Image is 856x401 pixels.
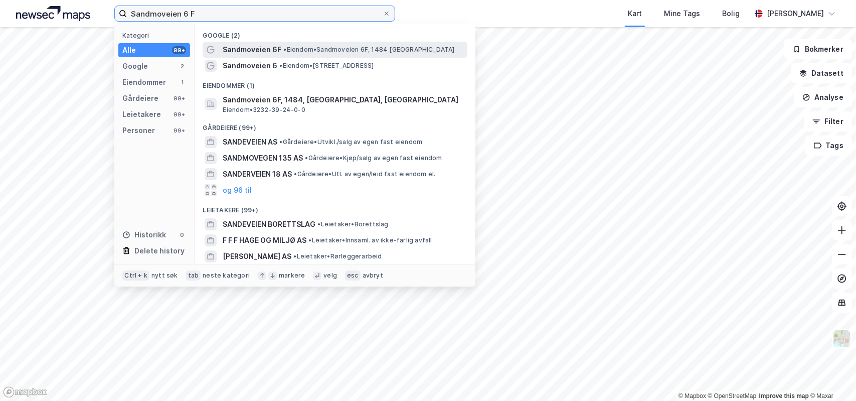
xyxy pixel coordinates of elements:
[223,152,303,164] span: SANDMOVEGEN 135 AS
[122,271,149,281] div: Ctrl + k
[178,78,186,86] div: 1
[203,272,250,280] div: neste kategori
[806,353,856,401] iframe: Chat Widget
[223,234,306,246] span: F F F HAGE OG MILJØ AS
[195,74,475,92] div: Eiendommer (1)
[151,272,178,280] div: nytt søk
[708,392,757,399] a: OpenStreetMap
[345,271,361,281] div: esc
[305,154,308,162] span: •
[223,94,463,106] span: Sandmoveien 6F, 1484, [GEOGRAPHIC_DATA], [GEOGRAPHIC_DATA]
[178,62,186,70] div: 2
[804,111,852,131] button: Filter
[767,8,824,20] div: [PERSON_NAME]
[122,124,155,137] div: Personer
[293,252,382,260] span: Leietaker • Rørleggerarbeid
[195,198,475,216] div: Leietakere (99+)
[122,44,136,56] div: Alle
[279,62,374,70] span: Eiendom • [STREET_ADDRESS]
[122,108,161,120] div: Leietakere
[308,236,311,244] span: •
[172,94,186,102] div: 99+
[223,250,291,262] span: [PERSON_NAME] AS
[127,6,383,21] input: Søk på adresse, matrikkel, gårdeiere, leietakere eller personer
[223,60,277,72] span: Sandmoveien 6
[122,76,166,88] div: Eiendommer
[122,229,166,241] div: Historikk
[283,46,286,53] span: •
[3,386,47,398] a: Mapbox homepage
[363,272,383,280] div: avbryt
[832,329,851,348] img: Z
[172,110,186,118] div: 99+
[323,272,337,280] div: velg
[172,126,186,135] div: 99+
[279,138,422,146] span: Gårdeiere • Utvikl./salg av egen fast eiendom
[279,272,305,280] div: markere
[195,24,475,42] div: Google (2)
[122,92,158,104] div: Gårdeiere
[178,231,186,239] div: 0
[678,392,706,399] a: Mapbox
[223,106,305,114] span: Eiendom • 3232-39-24-0-0
[223,44,281,56] span: Sandmoveien 6F
[122,32,190,39] div: Kategori
[722,8,740,20] div: Bolig
[317,220,388,228] span: Leietaker • Borettslag
[16,6,90,21] img: logo.a4113a55bc3d86da70a041830d287a7e.svg
[279,62,282,69] span: •
[279,138,282,146] span: •
[308,236,432,244] span: Leietaker • Innsaml. av ikke-farlig avfall
[305,154,442,162] span: Gårdeiere • Kjøp/salg av egen fast eiendom
[794,87,852,107] button: Analyse
[294,170,297,178] span: •
[223,136,277,148] span: SANDEVEIEN AS
[784,39,852,59] button: Bokmerker
[628,8,642,20] div: Kart
[791,63,852,83] button: Datasett
[805,136,852,156] button: Tags
[134,245,185,257] div: Delete history
[283,46,454,54] span: Eiendom • Sandmoveien 6F, 1484 [GEOGRAPHIC_DATA]
[317,220,320,228] span: •
[294,170,435,178] span: Gårdeiere • Utl. av egen/leid fast eiendom el.
[195,116,475,134] div: Gårdeiere (99+)
[223,184,252,196] button: og 96 til
[172,46,186,54] div: 99+
[223,168,292,180] span: SANDERVEIEN 18 AS
[293,252,296,260] span: •
[759,392,809,399] a: Improve this map
[223,218,315,230] span: SANDEVEIEN BORETTSLAG
[186,271,201,281] div: tab
[122,60,148,72] div: Google
[664,8,700,20] div: Mine Tags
